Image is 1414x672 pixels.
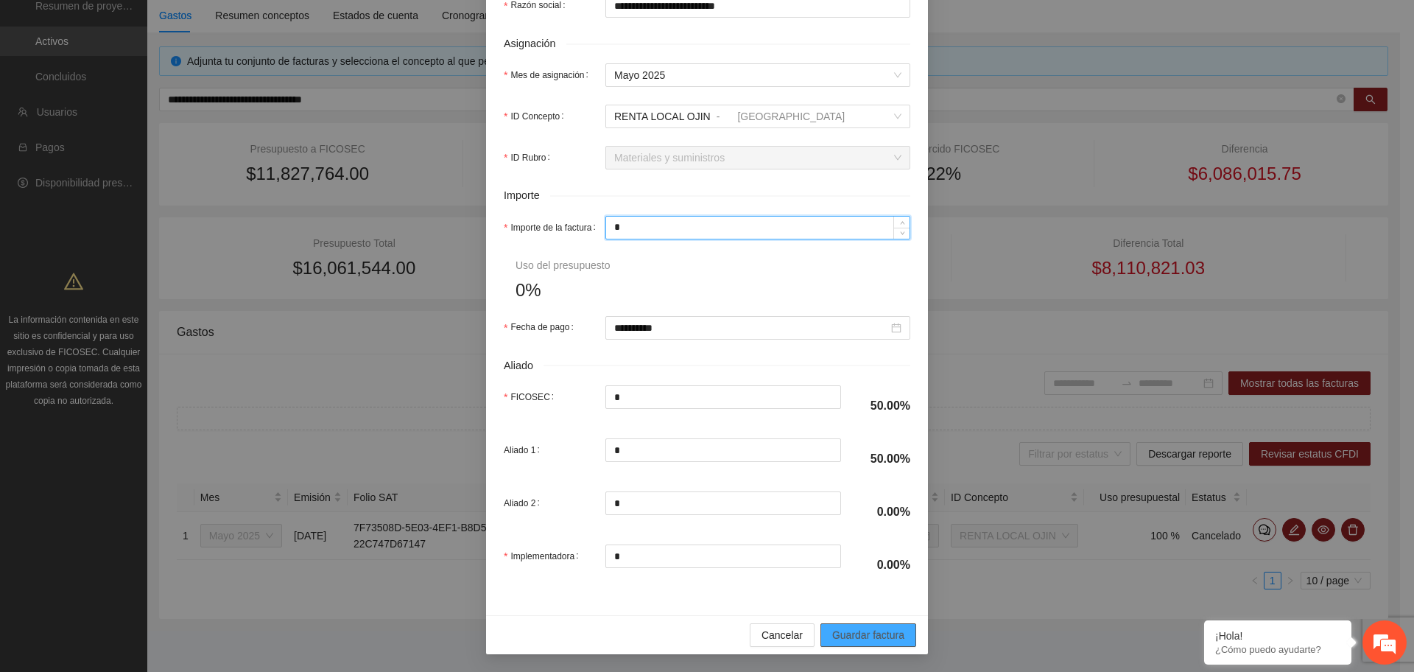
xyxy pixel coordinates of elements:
[504,216,602,239] label: Importe de la factura:
[606,545,841,567] input: Implementadora:
[1215,644,1340,655] p: ¿Cómo puedo ayudarte?
[7,402,281,454] textarea: Escriba su mensaje y pulse “Intro”
[898,229,907,238] span: down
[606,492,841,514] input: Aliado 2:
[859,557,910,573] h4: 0.00%
[516,257,610,273] div: Uso del presupuesto
[893,228,910,239] span: Decrease Value
[77,75,247,94] div: Chatee con nosotros ahora
[859,451,910,467] h4: 50.00%
[504,438,546,462] label: Aliado 1:
[832,627,904,643] span: Guardar factura
[504,187,550,204] span: Importe
[614,320,888,336] input: Fecha de pago:
[820,623,916,647] button: Guardar factura
[504,146,556,169] label: ID Rubro:
[504,35,566,52] span: Asignación
[504,385,560,409] label: FICOSEC:
[504,545,585,568] label: Implementadora:
[859,504,910,520] h4: 0.00%
[504,105,570,128] label: ID Concepto:
[504,316,580,340] label: Fecha de pago:
[1215,630,1340,642] div: ¡Hola!
[504,357,544,374] span: Aliado
[85,197,203,346] span: Estamos en línea.
[614,111,711,122] span: RENTA LOCAL OJIN
[606,439,841,461] input: Aliado 1:
[614,64,901,86] span: Mayo 2025
[614,147,901,169] span: Materiales y suministros
[761,627,803,643] span: Cancelar
[504,63,594,87] label: Mes de asignación:
[242,7,277,43] div: Minimizar ventana de chat en vivo
[717,111,720,122] span: -
[859,398,910,414] h4: 50.00%
[737,111,845,122] span: [GEOGRAPHIC_DATA]
[516,276,541,304] span: 0%
[606,217,910,239] input: Importe de la factura:
[750,623,815,647] button: Cancelar
[898,218,907,227] span: up
[893,217,910,228] span: Increase Value
[606,386,841,408] input: FICOSEC:
[504,491,546,515] label: Aliado 2:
